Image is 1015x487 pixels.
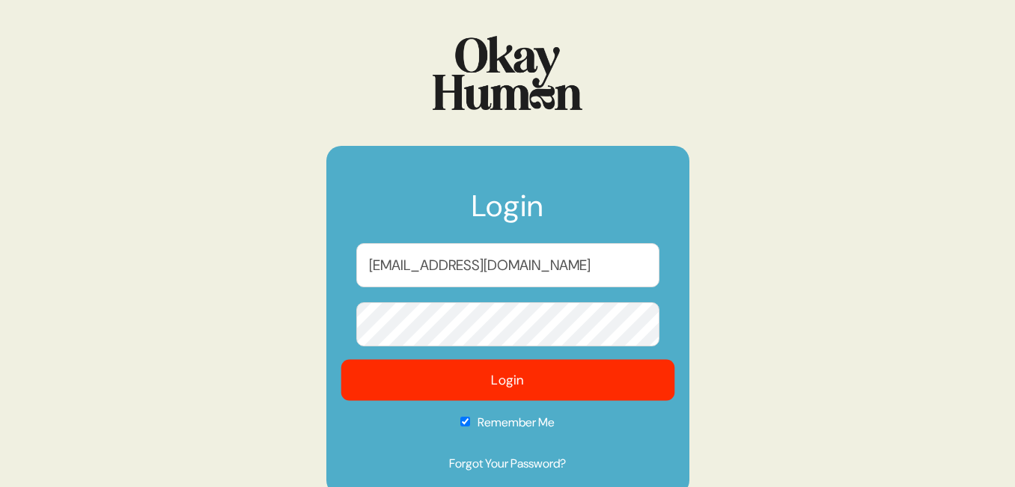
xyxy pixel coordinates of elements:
button: Login [341,360,674,401]
input: Email [356,243,659,287]
h1: Login [356,191,659,236]
img: Logo [433,36,582,110]
input: Remember Me [460,417,470,426]
a: Forgot Your Password? [356,455,659,473]
label: Remember Me [356,414,659,441]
